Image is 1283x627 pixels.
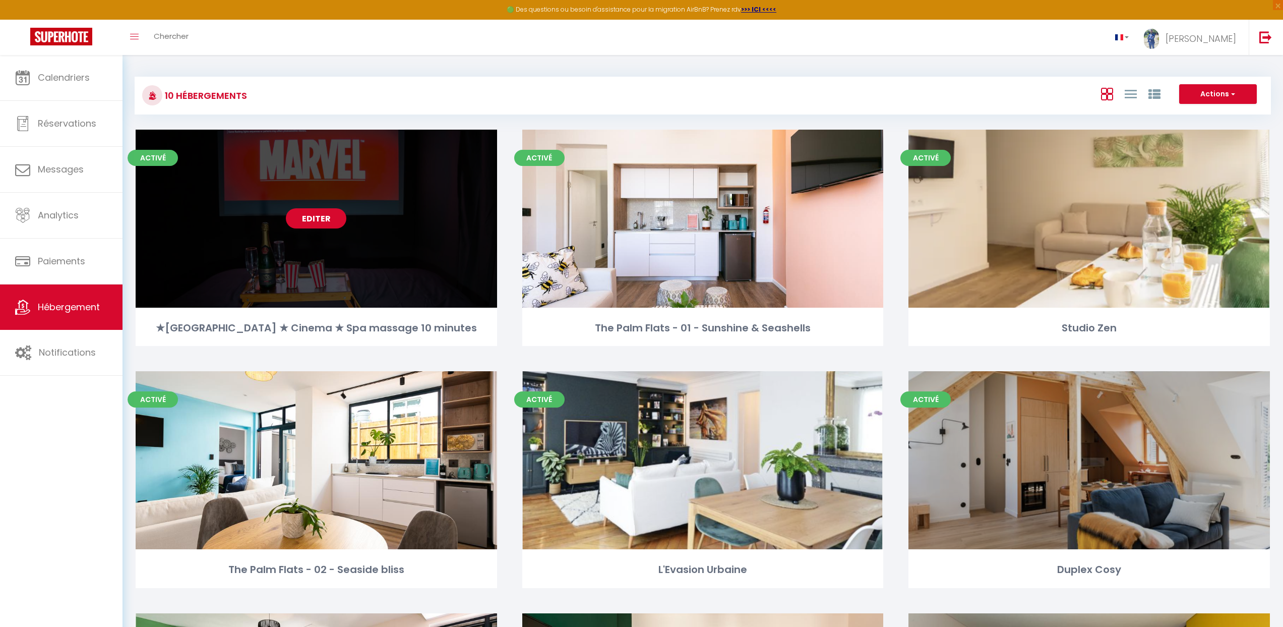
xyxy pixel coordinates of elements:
[136,562,497,578] div: The Palm Flats - 02 - Seaside bliss
[154,31,189,41] span: Chercher
[38,71,90,84] span: Calendriers
[1101,85,1113,102] a: Vue en Box
[146,20,196,55] a: Chercher
[908,562,1270,578] div: Duplex Cosy
[741,5,776,14] a: >>> ICI <<<<
[38,117,96,130] span: Réservations
[128,150,178,166] span: Activé
[136,320,497,336] div: ★[GEOGRAPHIC_DATA] ★ Cinema ★ Spa massage 10 minutes
[522,320,884,336] div: The Palm Flats - 01 - Sunshine & Seashells
[1136,20,1249,55] a: ... [PERSON_NAME]
[128,391,178,408] span: Activé
[38,301,100,313] span: Hébergement
[1148,85,1160,102] a: Vue par Groupe
[900,391,951,408] span: Activé
[38,163,84,176] span: Messages
[38,255,85,267] span: Paiements
[39,346,96,359] span: Notifications
[1259,31,1272,43] img: logout
[908,320,1270,336] div: Studio Zen
[38,209,79,221] span: Analytics
[286,208,346,229] a: Editer
[162,84,247,107] h3: 10 Hébergements
[30,28,92,45] img: Super Booking
[1166,32,1236,45] span: [PERSON_NAME]
[514,391,565,408] span: Activé
[1144,29,1159,49] img: ...
[522,562,884,578] div: L'Evasion Urbaine
[1179,84,1257,104] button: Actions
[1125,85,1137,102] a: Vue en Liste
[900,150,951,166] span: Activé
[514,150,565,166] span: Activé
